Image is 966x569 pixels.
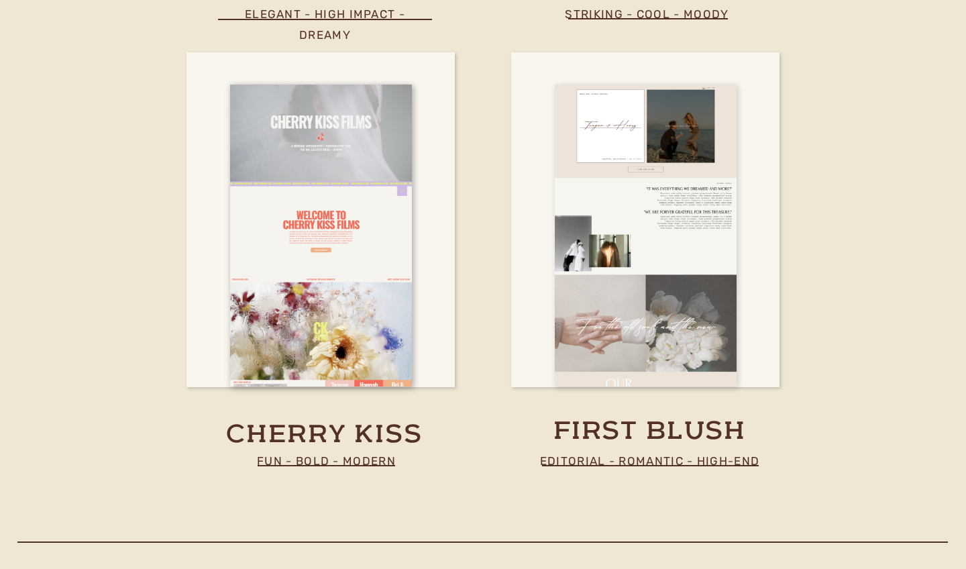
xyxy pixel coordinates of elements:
h2: Built to perform [163,93,496,122]
h2: Designed to [163,121,496,169]
a: first blush [544,415,755,442]
h2: stand out [152,164,508,229]
p: Fun - Bold - Modern [219,451,434,470]
p: Editorial - Romantic - high-end [525,451,774,470]
a: cherry kiss [219,419,430,452]
p: striking - COOL - moody [539,4,755,23]
p: elegant - high impact - dreamy [217,4,433,23]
